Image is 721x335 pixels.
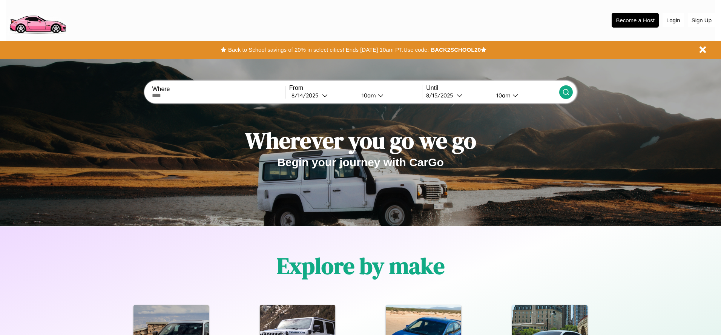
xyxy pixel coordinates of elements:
button: 10am [490,91,559,99]
div: 10am [358,92,378,99]
button: Login [663,13,684,27]
label: Where [152,86,285,93]
button: Become a Host [612,13,659,28]
label: From [289,85,422,91]
button: 10am [356,91,422,99]
h1: Explore by make [277,250,445,281]
button: Sign Up [688,13,715,27]
button: Back to School savings of 20% in select cities! Ends [DATE] 10am PT.Use code: [226,45,431,55]
div: 10am [492,92,512,99]
img: logo [6,4,69,36]
b: BACK2SCHOOL20 [431,46,481,53]
div: 8 / 15 / 2025 [426,92,457,99]
div: 8 / 14 / 2025 [291,92,322,99]
label: Until [426,85,559,91]
button: 8/14/2025 [289,91,356,99]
